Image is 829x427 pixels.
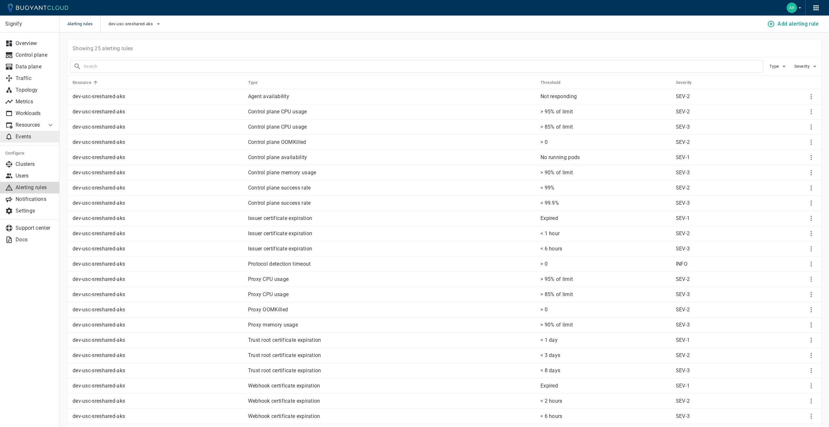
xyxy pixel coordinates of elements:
p: Webhook certificate expiration [248,413,535,420]
span: dev-usc-sreshared-aks [108,21,154,27]
p: Agent availability [248,93,535,100]
p: < 6 hours [540,413,671,420]
p: INFO [676,261,760,267]
p: SEV-1 [676,215,760,222]
p: SEV-3 [676,200,760,206]
input: Search [84,62,763,71]
p: Control plane availability [248,154,535,161]
p: Traffic [16,75,54,82]
p: dev-usc-sreshared-aks [73,154,243,161]
p: dev-usc-sreshared-aks [73,169,243,176]
button: More [806,92,816,101]
p: > 0 [540,306,671,313]
img: Amir Rezazadeh [787,3,797,13]
p: Clusters [16,161,54,167]
button: More [806,290,816,299]
h5: Configure [5,151,54,156]
p: Support center [16,225,54,231]
button: More [806,107,816,117]
p: Proxy CPU usage [248,276,535,283]
p: Control plane memory usage [248,169,535,176]
p: < 6 hours [540,246,671,252]
p: Metrics [16,98,54,105]
p: Control plane OOMKilled [248,139,535,145]
p: < 99% [540,185,671,191]
p: Trust root certificate expiration [248,337,535,343]
span: Alerting rules [67,16,100,32]
p: Proxy OOMKilled [248,306,535,313]
p: > 85% of limit [540,291,671,298]
p: Not responding [540,93,671,100]
p: > 95% of limit [540,276,671,283]
button: More [806,366,816,375]
p: SEV-2 [676,109,760,115]
p: SEV-2 [676,352,760,359]
p: SEV-3 [676,291,760,298]
p: dev-usc-sreshared-aks [73,246,243,252]
p: Users [16,173,54,179]
span: Type [248,80,266,86]
p: > 90% of limit [540,322,671,328]
span: Severity [676,80,700,86]
button: More [806,122,816,132]
p: SEV-1 [676,154,760,161]
p: Overview [16,40,54,47]
span: Severity [794,64,811,69]
p: dev-usc-sreshared-aks [73,109,243,115]
p: Signify [5,21,54,27]
p: Expired [540,215,671,222]
h5: Resource [73,80,91,85]
p: < 3 days [540,352,671,359]
button: More [806,213,816,223]
p: < 1 day [540,337,671,343]
p: < 99.9% [540,200,671,206]
p: dev-usc-sreshared-aks [73,185,243,191]
p: SEV-3 [676,413,760,420]
p: Topology [16,87,54,93]
button: More [806,351,816,360]
p: > 90% of limit [540,169,671,176]
p: SEV-2 [676,185,760,191]
p: Showing 25 alerting rules [73,45,133,52]
button: More [806,320,816,330]
p: dev-usc-sreshared-aks [73,93,243,100]
button: More [806,305,816,315]
button: More [806,137,816,147]
span: Type [769,64,780,69]
p: > 85% of limit [540,124,671,130]
button: Type [768,62,789,71]
p: Workloads [16,110,54,117]
button: More [806,244,816,254]
p: dev-usc-sreshared-aks [73,367,243,374]
p: Issuer certificate expiration [248,246,535,252]
p: Resources [16,122,41,128]
p: < 2 hours [540,398,671,404]
button: More [806,168,816,178]
p: dev-usc-sreshared-aks [73,200,243,206]
p: dev-usc-sreshared-aks [73,261,243,267]
p: dev-usc-sreshared-aks [73,276,243,283]
h5: Type [248,80,258,85]
p: Trust root certificate expiration [248,352,535,359]
p: dev-usc-sreshared-aks [73,291,243,298]
p: dev-usc-sreshared-aks [73,352,243,359]
p: Trust root certificate expiration [248,367,535,374]
p: SEV-2 [676,306,760,313]
button: More [806,183,816,193]
p: No running pods [540,154,671,161]
p: SEV-2 [676,139,760,145]
p: Data plane [16,63,54,70]
p: SEV-2 [676,398,760,404]
p: SEV-2 [676,276,760,283]
p: SEV-3 [676,367,760,374]
p: Settings [16,208,54,214]
p: SEV-1 [676,337,760,343]
p: dev-usc-sreshared-aks [73,413,243,420]
span: Threshold [540,80,569,86]
p: dev-usc-sreshared-aks [73,337,243,343]
p: dev-usc-sreshared-aks [73,230,243,237]
p: SEV-2 [676,93,760,100]
button: More [806,381,816,391]
button: dev-usc-sreshared-aks [108,19,162,29]
p: SEV-3 [676,169,760,176]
